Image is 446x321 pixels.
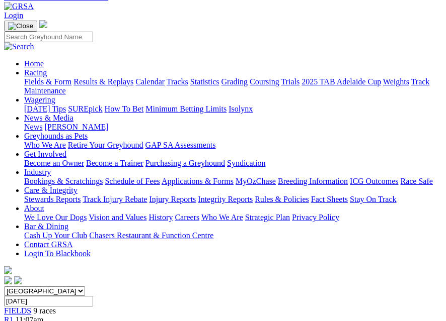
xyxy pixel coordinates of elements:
a: [DATE] Tips [24,104,66,113]
div: Care & Integrity [24,195,442,204]
a: Statistics [190,77,219,86]
div: News & Media [24,123,442,132]
a: Industry [24,168,51,176]
a: Track Maintenance [24,77,429,95]
a: Greyhounds as Pets [24,132,88,140]
div: Bar & Dining [24,231,442,240]
a: Retire Your Greyhound [68,141,143,149]
a: Results & Replays [73,77,133,86]
a: Wagering [24,95,55,104]
a: Calendar [135,77,165,86]
a: Race Safe [400,177,432,185]
a: [PERSON_NAME] [44,123,108,131]
div: Wagering [24,104,442,114]
a: Rules & Policies [255,195,309,203]
a: GAP SA Assessments [145,141,216,149]
a: Applications & Forms [162,177,234,185]
a: Racing [24,68,47,77]
img: facebook.svg [4,276,12,284]
a: FIELDS [4,306,31,315]
a: Integrity Reports [198,195,253,203]
a: Trials [281,77,300,86]
a: Injury Reports [149,195,196,203]
a: News [24,123,42,131]
input: Search [4,32,93,42]
span: 9 races [33,306,56,315]
img: logo-grsa-white.png [39,20,47,28]
a: Isolynx [229,104,253,113]
a: News & Media [24,114,73,122]
img: twitter.svg [14,276,22,284]
div: Greyhounds as Pets [24,141,442,150]
a: Minimum Betting Limits [145,104,227,113]
a: Stay On Track [350,195,396,203]
a: ICG Outcomes [350,177,398,185]
input: Select date [4,296,93,306]
a: Who We Are [24,141,66,149]
a: Strategic Plan [245,213,290,222]
div: Get Involved [24,159,442,168]
a: 2025 TAB Adelaide Cup [302,77,381,86]
a: Login To Blackbook [24,249,91,258]
a: Schedule of Fees [105,177,160,185]
a: We Love Our Dogs [24,213,87,222]
a: Coursing [250,77,279,86]
a: Stewards Reports [24,195,81,203]
a: How To Bet [105,104,144,113]
a: Contact GRSA [24,240,72,249]
a: Breeding Information [278,177,348,185]
img: logo-grsa-white.png [4,266,12,274]
a: Privacy Policy [292,213,339,222]
img: GRSA [4,2,34,11]
a: Syndication [227,159,265,167]
a: Vision and Values [89,213,146,222]
a: Bar & Dining [24,222,68,231]
img: Close [8,22,33,30]
div: Industry [24,177,442,186]
div: Racing [24,77,442,95]
button: Toggle navigation [4,21,37,32]
a: Get Involved [24,150,66,158]
a: Care & Integrity [24,186,78,194]
a: About [24,204,44,212]
a: Chasers Restaurant & Function Centre [89,231,213,240]
a: Login [4,11,23,20]
a: Purchasing a Greyhound [145,159,225,167]
a: Bookings & Scratchings [24,177,103,185]
a: Become an Owner [24,159,84,167]
a: Cash Up Your Club [24,231,87,240]
a: Who We Are [201,213,243,222]
a: Fact Sheets [311,195,348,203]
a: MyOzChase [236,177,276,185]
img: Search [4,42,34,51]
a: Fields & Form [24,77,71,86]
a: Weights [383,77,409,86]
a: Grading [221,77,248,86]
a: Tracks [167,77,188,86]
a: SUREpick [68,104,102,113]
div: About [24,213,442,222]
a: History [148,213,173,222]
a: Track Injury Rebate [83,195,147,203]
a: Home [24,59,44,68]
a: Become a Trainer [86,159,143,167]
a: Careers [175,213,199,222]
